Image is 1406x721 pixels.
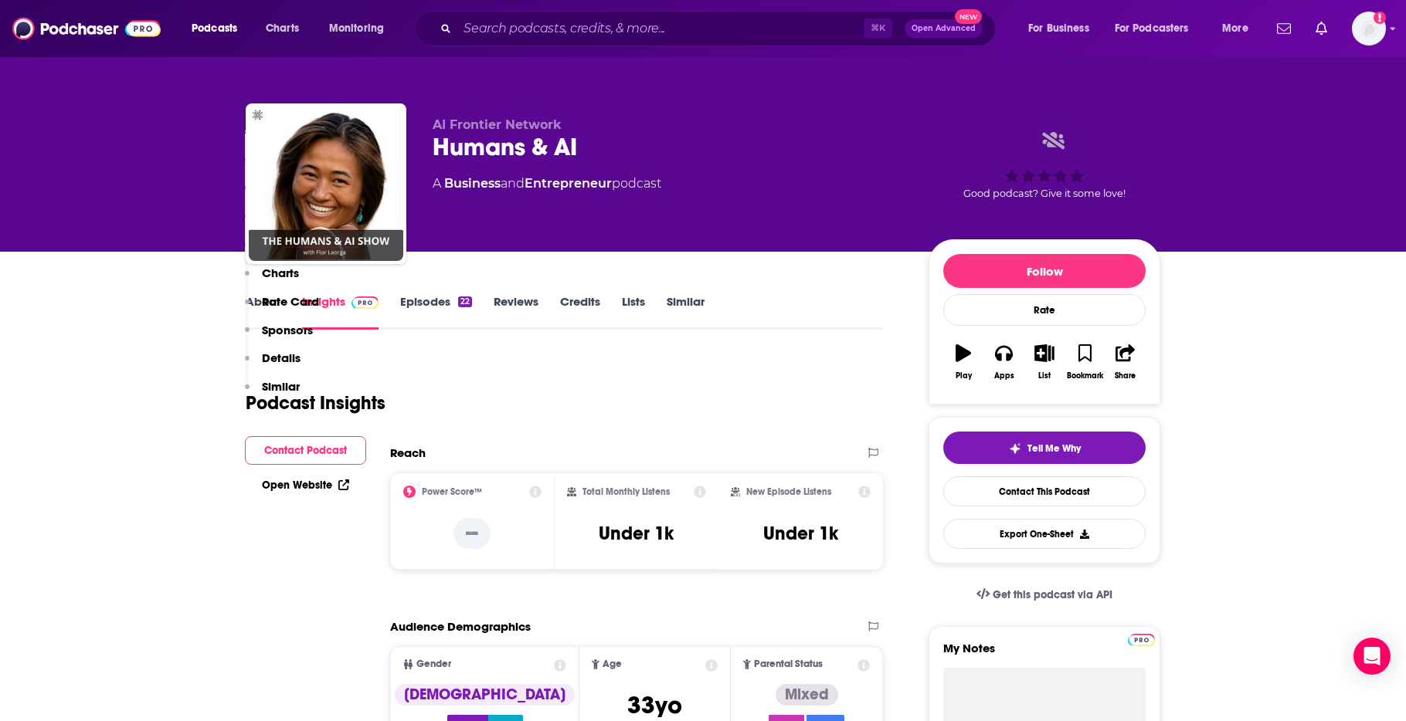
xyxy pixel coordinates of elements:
span: AI Frontier Network [433,117,562,132]
div: 22 [458,296,472,307]
a: Episodes22 [400,294,472,330]
div: Share [1115,371,1136,381]
div: Mixed [776,684,838,706]
a: Credits [560,294,600,330]
div: Play [956,371,972,381]
input: Search podcasts, credits, & more... [457,16,864,41]
div: Search podcasts, credits, & more... [430,11,1010,46]
button: open menu [1105,16,1211,41]
span: Tell Me Why [1027,442,1081,455]
span: Logged in as kindrieri [1352,12,1386,46]
div: Good podcast? Give it some love! [929,117,1160,213]
a: Get this podcast via API [964,576,1125,614]
a: Charts [256,16,308,41]
div: [DEMOGRAPHIC_DATA] [395,684,575,706]
h2: Reach [390,445,426,460]
h2: New Episode Listens [746,486,831,497]
span: 33 yo [627,690,682,720]
div: Bookmark [1067,371,1103,381]
button: Play [943,334,983,390]
button: Follow [943,254,1146,288]
img: User Profile [1352,12,1386,46]
h2: Audience Demographics [390,619,531,634]
div: List [1038,371,1051,381]
span: and [501,176,525,191]
p: Rate Card [262,294,319,309]
span: Open Advanced [912,25,976,32]
span: New [955,9,983,24]
a: Pro website [1128,631,1155,646]
h2: Total Monthly Listens [582,486,670,497]
button: List [1024,334,1065,390]
button: open menu [1017,16,1109,41]
p: Sponsors [262,323,313,337]
button: Contact Podcast [245,436,366,465]
div: Open Intercom Messenger [1353,638,1391,675]
a: Similar [667,294,705,330]
button: Apps [983,334,1024,390]
span: Age [603,659,622,669]
span: For Podcasters [1115,18,1189,39]
button: open menu [181,16,257,41]
button: Rate Card [245,294,319,323]
h2: Power Score™ [422,486,482,497]
span: Charts [266,18,299,39]
img: tell me why sparkle [1009,442,1021,455]
div: Apps [994,371,1014,381]
span: ⌘ K [864,19,892,39]
button: Sponsors [245,323,313,351]
a: Lists [622,294,645,330]
a: Reviews [494,294,538,330]
p: -- [453,518,491,549]
span: Podcasts [192,18,237,39]
div: A podcast [433,174,661,193]
span: Parental Status [754,659,823,669]
img: Humans & AI [249,107,403,261]
img: Podchaser Pro [1128,634,1155,646]
h3: Under 1k [599,522,674,545]
p: Similar [262,379,300,394]
button: Share [1105,334,1146,390]
img: Podchaser - Follow, Share and Rate Podcasts [12,14,161,43]
div: Rate [943,294,1146,326]
button: Open AdvancedNew [905,19,983,38]
button: open menu [318,16,404,41]
a: Entrepreneur [525,176,612,191]
a: Business [444,176,501,191]
svg: Add a profile image [1374,12,1386,24]
span: Gender [416,659,451,669]
button: Show profile menu [1352,12,1386,46]
a: Contact This Podcast [943,476,1146,506]
h3: Under 1k [763,522,838,545]
p: Details [262,350,301,365]
button: tell me why sparkleTell Me Why [943,432,1146,464]
button: Similar [245,379,300,408]
button: Bookmark [1065,334,1105,390]
label: My Notes [943,641,1146,668]
span: More [1222,18,1248,39]
a: Show notifications dropdown [1271,15,1297,42]
span: Monitoring [329,18,384,39]
a: Show notifications dropdown [1309,15,1333,42]
button: open menu [1211,16,1268,41]
button: Details [245,350,301,379]
a: Open Website [262,479,349,492]
span: Good podcast? Give it some love! [963,188,1126,199]
span: Get this podcast via API [993,588,1112,601]
span: For Business [1028,18,1089,39]
button: Export One-Sheet [943,519,1146,549]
